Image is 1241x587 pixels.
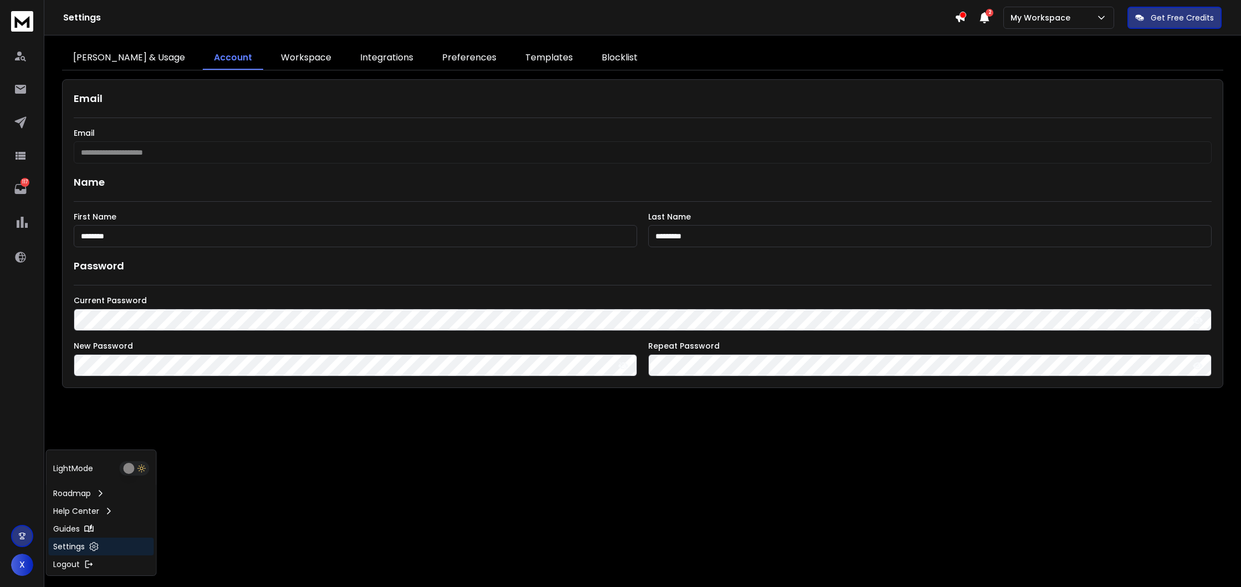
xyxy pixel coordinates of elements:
[49,538,154,555] a: Settings
[1011,12,1075,23] p: My Workspace
[986,9,993,17] span: 2
[203,47,263,70] a: Account
[63,11,955,24] h1: Settings
[648,213,1212,221] label: Last Name
[53,463,93,474] p: Light Mode
[431,47,507,70] a: Preferences
[53,559,80,570] p: Logout
[270,47,342,70] a: Workspace
[11,554,33,576] button: X
[74,129,1212,137] label: Email
[62,47,196,70] a: [PERSON_NAME] & Usage
[53,541,85,552] p: Settings
[53,523,80,534] p: Guides
[53,506,99,517] p: Help Center
[591,47,649,70] a: Blocklist
[49,520,154,538] a: Guides
[74,213,637,221] label: First Name
[9,178,32,200] a: 117
[49,484,154,502] a: Roadmap
[20,178,29,187] p: 117
[74,175,1212,190] h1: Name
[74,258,124,274] h1: Password
[11,11,33,32] img: logo
[74,297,1212,304] label: Current Password
[514,47,584,70] a: Templates
[74,91,1212,106] h1: Email
[49,502,154,520] a: Help Center
[53,488,91,499] p: Roadmap
[349,47,424,70] a: Integrations
[74,342,637,350] label: New Password
[1151,12,1214,23] p: Get Free Credits
[1127,7,1222,29] button: Get Free Credits
[648,342,1212,350] label: Repeat Password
